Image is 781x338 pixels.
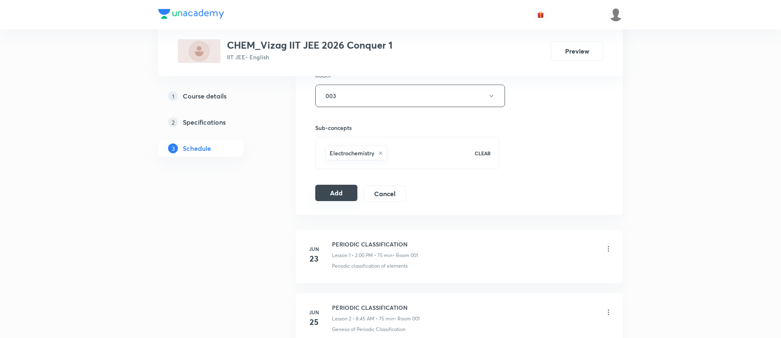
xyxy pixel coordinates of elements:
[551,41,603,61] button: Preview
[158,88,269,104] a: 1Course details
[183,143,211,153] h5: Schedule
[306,316,322,328] h4: 25
[330,149,374,157] h6: Electrochemistry
[609,8,623,22] img: karthik
[227,39,393,51] h3: CHEM_Vizag IIT JEE 2026 Conquer 1
[315,123,499,132] h6: Sub-concepts
[332,252,393,259] p: Lesson 1 • 2:00 PM • 75 min
[306,253,322,265] h4: 23
[332,315,394,322] p: Lesson 2 • 8:45 AM • 75 min
[306,309,322,316] h6: Jun
[332,240,418,248] h6: PERIODIC CLASSIFICATION
[332,326,406,333] p: Genesis of Periodic Classification
[168,143,178,153] p: 3
[332,262,408,270] p: Periodic classification of elements
[158,9,224,21] a: Company Logo
[315,185,357,201] button: Add
[306,245,322,253] h6: Jun
[364,186,406,202] button: Cancel
[168,117,178,127] p: 2
[158,114,269,130] a: 2Specifications
[534,8,547,21] button: avatar
[332,303,420,312] h6: PERIODIC CLASSIFICATION
[183,117,226,127] h5: Specifications
[183,91,227,101] h5: Course details
[394,315,420,322] p: • Room 001
[168,91,178,101] p: 1
[537,11,544,18] img: avatar
[393,252,418,259] p: • Room 001
[178,39,220,63] img: 92A754F2-6283-4A27-97B9-94B7DA38F58D_plus.png
[158,9,224,19] img: Company Logo
[475,150,491,157] p: CLEAR
[227,53,393,61] p: IIT JEE • English
[315,85,505,107] button: 003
